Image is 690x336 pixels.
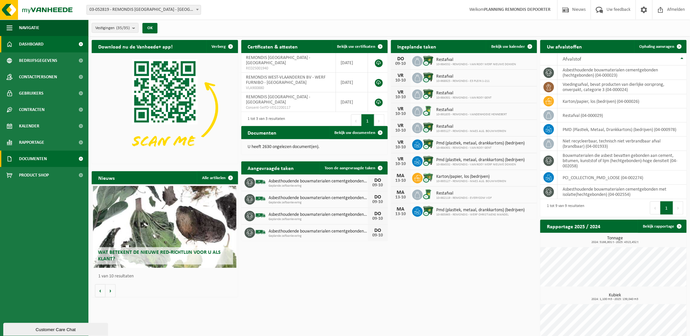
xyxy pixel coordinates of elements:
td: asbesthoudende bouwmaterialen cementgebonden met isolatie(hechtgebonden) (04-002554) [558,185,687,199]
div: MA [394,190,407,195]
span: Restafval [437,107,507,113]
div: 09-10 [371,233,384,238]
div: VR [394,106,407,112]
span: Bedrijfsgegevens [19,52,57,69]
div: 10-10 [394,95,407,100]
button: Previous [351,114,362,127]
span: Geplande zelfaanlevering [269,201,368,205]
span: Afvalstof [563,57,581,62]
div: 09-10 [371,216,384,221]
span: 10-993127 - REMONDIS - MAES ALG. BOUWWERKEN [437,129,506,133]
span: REMONDIS [GEOGRAPHIC_DATA] - [GEOGRAPHIC_DATA] [246,95,310,105]
div: 13-10 [394,195,407,200]
span: Pmd (plastiek, metaal, drankkartons) (bedrijven) [437,141,525,146]
td: [DATE] [336,73,368,92]
div: 1 tot 9 van 9 resultaten [544,201,584,215]
img: BL-SO-LV [255,193,266,204]
img: WB-1100-CU [423,139,434,150]
a: Bekijk uw kalender [486,40,536,53]
span: Bekijk uw certificaten [337,45,376,49]
div: 09-10 [371,200,384,204]
span: Navigatie [19,20,39,36]
h2: Uw afvalstoffen [540,40,588,53]
img: BL-SO-LV [255,210,266,221]
td: niet recycleerbaar, technisch niet verbrandbaar afval (brandbaar) (04-001933) [558,137,687,151]
span: Restafval [437,124,506,129]
span: Geplande zelfaanlevering [269,184,368,188]
div: 09-10 [394,62,407,66]
img: BL-SO-LV [255,227,266,238]
div: 1 tot 3 van 3 resultaten [245,114,285,128]
p: 1 van 10 resultaten [98,274,235,279]
td: PCI_COLLECTION_PMD_LOOSE (04-002274) [558,171,687,185]
h2: Certificaten & attesten [241,40,305,53]
div: 10-10 [394,78,407,83]
span: 10-984532 - REMONDIS - VAN ROEY WERF NIEUWE DOKKEN [437,163,525,167]
span: Verberg [212,45,226,49]
div: VR [394,157,407,162]
span: Restafval [437,91,492,96]
span: REMONDIS WEST-VLAANDEREN BV - WERF FURNIBO - [GEOGRAPHIC_DATA] [246,75,326,85]
a: Ophaling aanvragen [634,40,686,53]
button: Verberg [206,40,237,53]
h3: Tonnage [544,236,687,244]
span: Asbesthoudende bouwmaterialen cementgebonden (hechtgebonden) [269,212,368,217]
div: DO [394,56,407,62]
div: 10-10 [394,162,407,166]
div: 13-10 [394,178,407,183]
h2: Download nu de Vanheede+ app! [92,40,179,53]
span: Gebruikers [19,85,44,102]
span: Documenten [19,151,47,167]
button: Previous [650,201,661,215]
h2: Aangevraagde taken [241,161,301,174]
iframe: chat widget [3,322,109,336]
div: VR [394,140,407,145]
span: 2024: 5166,801 t - 2025: 4313,452 t [544,241,687,244]
td: [DATE] [336,53,368,73]
span: Ophaling aanvragen [640,45,675,49]
button: Vestigingen(35/35) [92,23,139,33]
img: WB-1100-CU [423,205,434,216]
a: Bekijk rapportage [638,220,686,233]
span: 10-984301 - REMONDIS - VAN ROEY GENT [437,96,492,100]
div: 09-10 [371,183,384,188]
p: U heeft 2630 ongelezen document(en). [248,145,381,149]
a: Bekijk uw certificaten [332,40,387,53]
a: Toon de aangevraagde taken [320,161,387,175]
div: 10-10 [394,145,407,150]
span: REMONDIS [GEOGRAPHIC_DATA] - [GEOGRAPHIC_DATA] [246,55,310,65]
div: VR [394,73,407,78]
span: Rapportage [19,134,44,151]
strong: PLANNING REMONDIS DEPOORTER [484,7,551,12]
span: Pmd (plastiek, metaal, drankkartons) (bedrijven) [437,208,525,213]
span: 10-993127 - REMONDIS - MAES ALG. BOUWWERKEN [437,179,506,183]
count: (35/35) [116,26,130,30]
button: Volgende [105,284,116,297]
h2: Ingeplande taken [391,40,443,53]
span: 10-982119 - REMONDIS - EVERYCOM VOF [437,196,492,200]
span: RED25001940 [246,66,331,71]
img: BL-SO-LV [255,177,266,188]
div: 10-10 [394,112,407,116]
button: 1 [362,114,374,127]
div: MA [394,173,407,178]
div: MA [394,207,407,212]
button: 1 [661,201,673,215]
div: DO [371,211,384,216]
span: Toon de aangevraagde taken [325,166,376,170]
img: WB-1100-CU [423,88,434,100]
button: Next [374,114,384,127]
span: Geplande zelfaanlevering [269,217,368,221]
div: DO [371,178,384,183]
div: VR [394,123,407,128]
span: 2024: 1,100 m3 - 2025: 139,040 m3 [544,298,687,301]
span: Geplande zelfaanlevering [269,234,368,238]
img: WB-0240-CU [423,189,434,200]
div: VR [394,90,407,95]
span: Asbesthoudende bouwmaterialen cementgebonden (hechtgebonden) [269,196,368,201]
span: Product Shop [19,167,49,183]
span: Bekijk uw documenten [335,131,376,135]
span: 03-052819 - REMONDIS WEST-VLAANDEREN - OOSTENDE [87,5,201,14]
img: WB-1100-CU [423,72,434,83]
